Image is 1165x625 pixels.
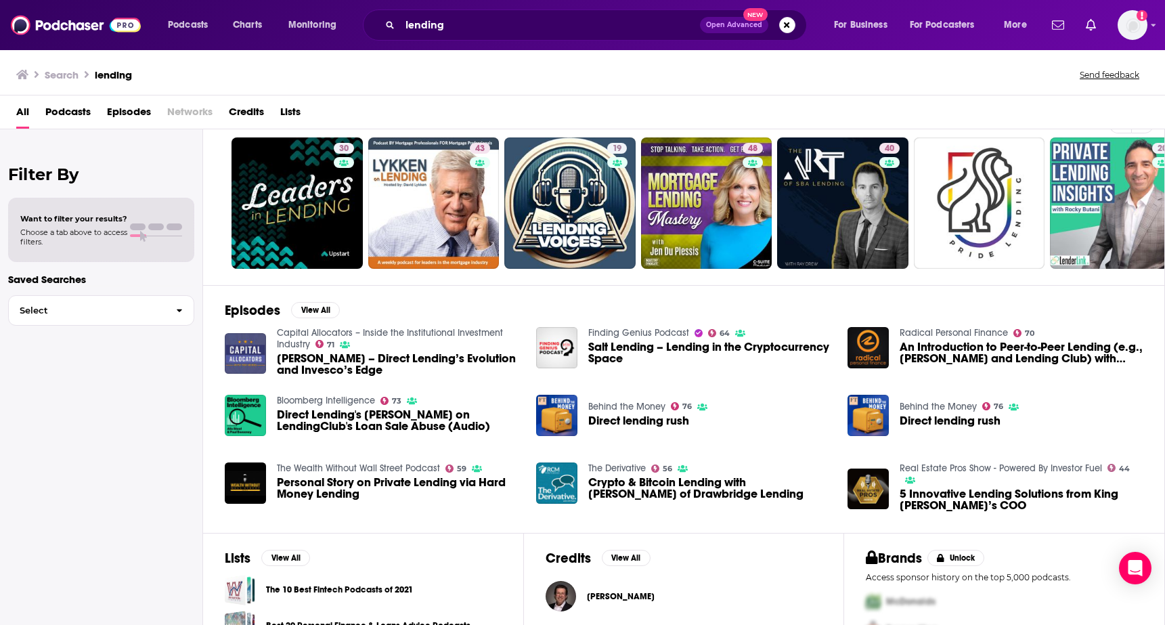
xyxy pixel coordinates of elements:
span: Networks [167,101,213,129]
span: 44 [1119,466,1130,472]
div: Search podcasts, credits, & more... [376,9,820,41]
a: 30 [232,137,363,269]
a: 64 [708,329,730,337]
a: 59 [445,465,467,473]
a: Salt Lending – Lending in the Cryptocurrency Space [536,327,577,368]
span: 70 [1025,330,1034,337]
button: View All [291,302,340,318]
span: Crypto & Bitcoin Lending with [PERSON_NAME] of Drawbridge Lending [588,477,831,500]
a: Crypto & Bitcoin Lending with Tom Anderson of Drawbridge Lending [536,462,577,504]
a: 19 [607,143,627,154]
a: The 10 Best Fintech Podcasts of 2021 [266,582,413,597]
span: 19 [613,142,621,156]
a: 76 [671,402,693,410]
a: 30 [334,143,354,154]
img: Podchaser - Follow, Share and Rate Podcasts [11,12,141,38]
span: 76 [994,404,1003,410]
img: First Pro Logo [860,588,886,616]
img: 5 Innovative Lending Solutions from King James Lending’s COO [848,469,889,510]
a: 19 [504,137,636,269]
button: open menu [994,14,1044,36]
span: Lists [280,101,301,129]
span: Monitoring [288,16,336,35]
a: 44 [1107,464,1130,472]
a: Direct lending rush [588,415,689,427]
a: The Derivative [588,462,646,474]
button: open menu [279,14,354,36]
a: Capital Allocators – Inside the Institutional Investment Industry [277,327,503,350]
img: Josh Shein [546,581,576,611]
span: New [743,8,768,21]
button: open menu [825,14,904,36]
span: The 10 Best Fintech Podcasts of 2021 [225,575,255,605]
a: 40 [777,137,908,269]
a: All [16,101,29,129]
a: Direct lending rush [900,415,1001,427]
span: 71 [327,342,334,348]
span: 59 [457,466,466,472]
input: Search podcasts, credits, & more... [400,14,700,36]
a: 48 [743,143,763,154]
a: Direct Lending's Ross on LendingClub's Loan Sale Abuse (Audio) [277,409,520,432]
span: Personal Story on Private Lending via Hard Money Lending [277,477,520,500]
span: 73 [392,398,401,404]
a: Charts [224,14,270,36]
span: 48 [748,142,757,156]
button: View All [261,550,310,566]
img: An Introduction to Peer-to-Peer Lending (e.g., Prosper and Lending Club) with Simon Cunningham of... [848,327,889,368]
a: 73 [380,397,402,405]
span: 40 [885,142,894,156]
button: Open AdvancedNew [700,17,768,33]
a: Behind the Money [900,401,977,412]
h2: Credits [546,550,591,567]
a: EpisodesView All [225,302,340,319]
a: 43 [368,137,500,269]
span: 43 [475,142,485,156]
button: Unlock [927,550,985,566]
h3: Search [45,68,79,81]
a: 5 Innovative Lending Solutions from King James Lending’s COO [900,488,1143,511]
div: Open Intercom Messenger [1119,552,1151,584]
a: 48 [641,137,772,269]
h2: Lists [225,550,250,567]
span: [PERSON_NAME] [587,591,655,602]
span: Charts [233,16,262,35]
button: Show profile menu [1118,10,1147,40]
span: 64 [720,330,730,337]
img: Personal Story on Private Lending via Hard Money Lending [225,462,266,504]
a: Finding Genius Podcast [588,327,689,339]
a: 40 [879,143,900,154]
span: Podcasts [45,101,91,129]
a: Real Estate Pros Show - Powered By Investor Fuel [900,462,1102,474]
a: 76 [982,402,1004,410]
span: McDonalds [886,596,936,607]
img: Ron Kantowitz – Direct Lending’s Evolution and Invesco’s Edge [225,333,266,374]
span: Direct Lending's [PERSON_NAME] on LendingClub's Loan Sale Abuse (Audio) [277,409,520,432]
a: Ron Kantowitz – Direct Lending’s Evolution and Invesco’s Edge [277,353,520,376]
img: Direct lending rush [848,395,889,436]
span: Want to filter your results? [20,214,127,223]
h2: Episodes [225,302,280,319]
button: View All [602,550,651,566]
span: 30 [339,142,349,156]
a: 71 [315,340,335,348]
a: An Introduction to Peer-to-Peer Lending (e.g., Prosper and Lending Club) with Simon Cunningham of... [900,341,1143,364]
img: Direct lending rush [536,395,577,436]
span: Credits [229,101,264,129]
span: More [1004,16,1027,35]
a: Salt Lending – Lending in the Cryptocurrency Space [588,341,831,364]
p: Access sponsor history on the top 5,000 podcasts. [866,572,1143,582]
a: Show notifications dropdown [1080,14,1101,37]
a: Josh Shein [587,591,655,602]
a: Behind the Money [588,401,665,412]
h3: lending [95,68,132,81]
